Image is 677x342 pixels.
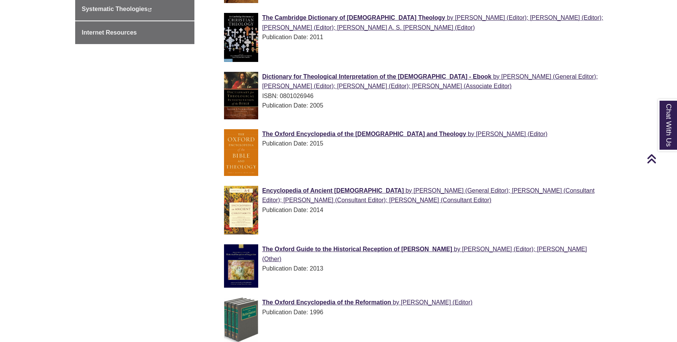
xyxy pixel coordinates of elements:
[393,299,399,306] span: by
[262,14,445,21] span: The Cambridge Dictionary of [DEMOGRAPHIC_DATA] Theology
[262,14,603,31] a: The Cambridge Dictionary of [DEMOGRAPHIC_DATA] Theology by [PERSON_NAME] (Editor); [PERSON_NAME] ...
[262,187,594,204] a: Encyclopedia of Ancient [DEMOGRAPHIC_DATA] by [PERSON_NAME] (General Editor); [PERSON_NAME] (Cons...
[468,131,474,137] span: by
[476,131,547,137] span: [PERSON_NAME] (Editor)
[493,73,500,80] span: by
[401,299,472,306] span: [PERSON_NAME] (Editor)
[224,205,603,215] div: Publication Date: 2014
[224,91,603,101] div: ISBN: 0801026946
[262,246,587,262] span: [PERSON_NAME] (Editor); [PERSON_NAME] (Other)
[262,187,404,194] span: Encyclopedia of Ancient [DEMOGRAPHIC_DATA]
[224,32,603,42] div: Publication Date: 2011
[262,246,587,262] a: The Oxford Guide to the Historical Reception of [PERSON_NAME] by [PERSON_NAME] (Editor); [PERSON_...
[262,246,452,252] span: The Oxford Guide to the Historical Reception of [PERSON_NAME]
[262,14,603,31] span: [PERSON_NAME] (Editor); [PERSON_NAME] (Editor); [PERSON_NAME] (Editor); [PERSON_NAME] A. S. [PERS...
[262,73,598,90] a: Dictionary for Theological Interpretation of the [DEMOGRAPHIC_DATA] - Ebook by [PERSON_NAME] (Gen...
[224,101,603,111] div: Publication Date: 2005
[454,246,460,252] span: by
[224,264,603,274] div: Publication Date: 2013
[224,139,603,149] div: Publication Date: 2015
[262,299,391,306] span: The Oxford Encyclopedia of the Reformation
[148,8,152,11] i: This link opens in a new window
[406,187,412,194] span: by
[262,299,472,306] a: The Oxford Encyclopedia of the Reformation by [PERSON_NAME] (Editor)
[647,154,675,164] a: Back to Top
[262,187,594,204] span: [PERSON_NAME] (General Editor); [PERSON_NAME] (Consultant Editor); [PERSON_NAME] (Consultant Edit...
[262,131,466,137] span: The Oxford Encyclopedia of the [DEMOGRAPHIC_DATA] and Theology
[75,21,194,44] a: Internet Resources
[262,73,491,80] span: Dictionary for Theological Interpretation of the [DEMOGRAPHIC_DATA] - Ebook
[224,307,603,317] div: Publication Date: 1996
[447,14,453,21] span: by
[262,131,548,137] a: The Oxford Encyclopedia of the [DEMOGRAPHIC_DATA] and Theology by [PERSON_NAME] (Editor)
